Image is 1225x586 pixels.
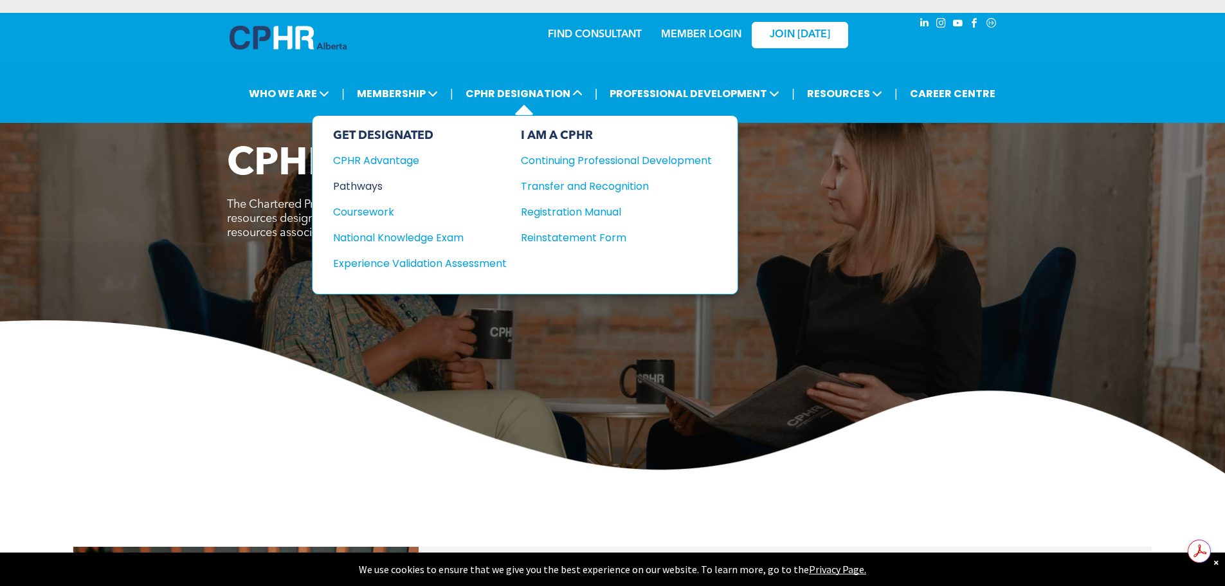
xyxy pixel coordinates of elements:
span: PROFESSIONAL DEVELOPMENT [606,82,783,105]
li: | [792,80,795,107]
a: National Knowledge Exam [333,230,507,246]
a: CPHR Advantage [333,152,507,169]
span: CPHR Advantage [227,145,548,184]
img: A blue and white logo for cp alberta [230,26,347,50]
li: | [341,80,345,107]
div: Reinstatement Form [521,230,693,246]
li: | [595,80,598,107]
a: Experience Validation Assessment [333,255,507,271]
span: MEMBERSHIP [353,82,442,105]
a: Transfer and Recognition [521,178,712,194]
a: Privacy Page. [809,563,866,576]
div: CPHR Advantage [333,152,489,169]
div: I AM A CPHR [521,129,712,143]
div: GET DESIGNATED [333,129,507,143]
a: youtube [951,16,965,33]
a: CAREER CENTRE [906,82,999,105]
div: Transfer and Recognition [521,178,693,194]
div: Coursework [333,204,489,220]
div: National Knowledge Exam [333,230,489,246]
a: Social network [985,16,999,33]
span: The Chartered Professional in Human Resources (CPHR) is the only human resources designation reco... [227,199,607,239]
a: Coursework [333,204,507,220]
a: FIND CONSULTANT [548,30,642,40]
div: Experience Validation Assessment [333,255,489,271]
a: Continuing Professional Development [521,152,712,169]
a: JOIN [DATE] [752,22,848,48]
span: CPHR DESIGNATION [462,82,586,105]
a: Registration Manual [521,204,712,220]
span: JOIN [DATE] [770,29,830,41]
a: facebook [968,16,982,33]
div: Continuing Professional Development [521,152,693,169]
a: Reinstatement Form [521,230,712,246]
span: WHO WE ARE [245,82,333,105]
div: Registration Manual [521,204,693,220]
a: linkedin [918,16,932,33]
li: | [450,80,453,107]
a: MEMBER LOGIN [661,30,741,40]
span: RESOURCES [803,82,886,105]
div: Pathways [333,178,489,194]
li: | [894,80,898,107]
a: Pathways [333,178,507,194]
a: instagram [934,16,948,33]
